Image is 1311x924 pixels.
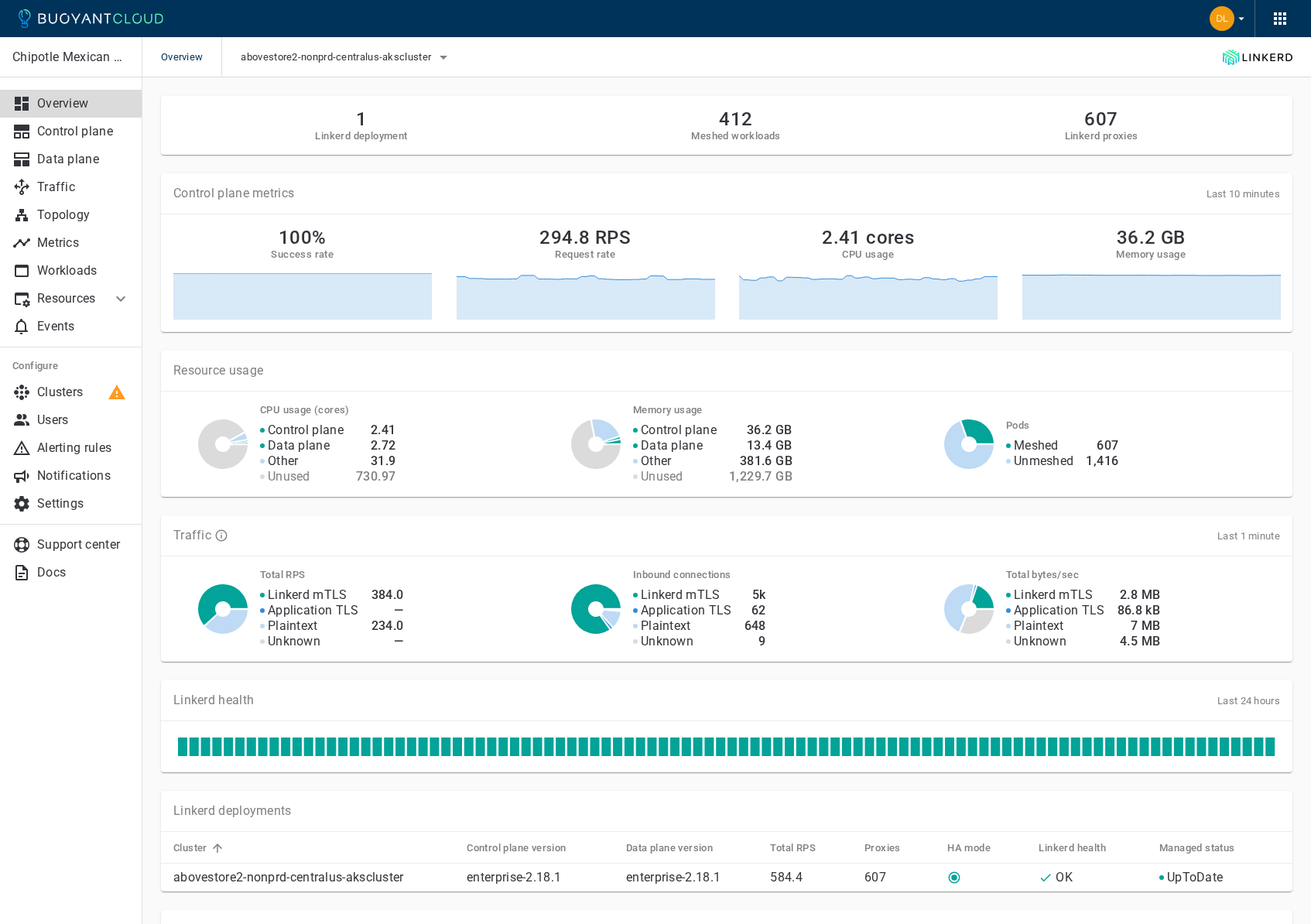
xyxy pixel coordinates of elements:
p: Settings [37,496,130,512]
span: Last 1 minute [1217,530,1280,542]
h2: 294.8 RPS [539,227,631,248]
h4: 36.2 GB [729,423,792,438]
p: Plaintext [641,618,691,634]
h4: 1,416 [1086,453,1118,469]
p: Linkerd mTLS [1014,587,1094,603]
h5: Total RPS [770,842,816,854]
h4: — [371,634,404,649]
h4: 234.0 [371,618,404,634]
h2: 2.41 cores [822,227,914,248]
p: Control plane metrics [173,186,294,201]
h4: 86.8 kB [1118,603,1161,618]
h4: 5k [744,587,766,603]
p: Resource usage [173,363,1280,378]
p: Control plane [37,124,130,139]
p: Linkerd mTLS [641,587,721,603]
img: David Levy [1210,6,1234,31]
span: HA mode [947,841,1011,855]
p: Users [37,412,130,428]
svg: TLS data is compiled from traffic seen by Linkerd proxies. RPS and TCP bytes reflect both inbound... [214,529,228,542]
a: enterprise-2.18.1 [467,870,561,885]
h2: 1 [315,108,407,130]
p: 584.4 [770,870,852,885]
p: Clusters [37,385,130,400]
h4: 9 [744,634,766,649]
span: Overview [161,37,221,77]
p: Application TLS [1014,603,1105,618]
p: Events [37,319,130,334]
h4: 730.97 [356,469,395,484]
p: Unknown [268,634,320,649]
h4: 2.8 MB [1118,587,1161,603]
h5: HA mode [947,842,991,854]
h4: 648 [744,618,766,634]
h2: 36.2 GB [1117,227,1186,248]
h5: Managed status [1159,842,1235,854]
p: Metrics [37,235,130,251]
h5: CPU usage [842,248,894,261]
h5: Linkerd deployment [315,130,407,142]
p: 607 [864,870,935,885]
p: OK [1056,870,1073,885]
p: Alerting rules [37,440,130,456]
p: Other [641,453,672,469]
p: Plaintext [268,618,318,634]
span: Proxies [864,841,921,855]
button: abovestore2-nonprd-centralus-akscluster [241,46,453,69]
h4: 62 [744,603,766,618]
p: Meshed [1014,438,1059,453]
span: Last 10 minutes [1207,188,1281,200]
p: Application TLS [641,603,732,618]
span: Linkerd health [1039,841,1126,855]
p: Linkerd health [173,693,254,708]
h4: 2.41 [356,423,395,438]
p: Plaintext [1014,618,1064,634]
p: Other [268,453,299,469]
span: Total RPS [770,841,836,855]
a: 2.41 coresCPU usage [739,227,998,320]
h4: 381.6 GB [729,453,792,469]
p: Application TLS [268,603,359,618]
p: Data plane [37,152,130,167]
h4: 384.0 [371,587,404,603]
a: 36.2 GBMemory usage [1022,227,1281,320]
a: 100%Success rate [173,227,432,320]
p: UpToDate [1167,870,1223,885]
p: Chipotle Mexican Grill [12,50,129,65]
span: Last 24 hours [1217,695,1280,707]
span: Cluster [173,841,228,855]
p: Support center [37,537,130,553]
span: Control plane version [467,841,586,855]
p: Linkerd mTLS [268,587,347,603]
h5: Memory usage [1116,248,1186,261]
h4: 1,229.7 GB [729,469,792,484]
h4: — [371,603,404,618]
span: Data plane version [626,841,733,855]
p: Topology [37,207,130,223]
p: Overview [37,96,130,111]
p: Linkerd deployments [173,803,292,819]
p: Notifications [37,468,130,484]
h5: Cluster [173,842,207,854]
p: Control plane [641,423,717,438]
p: Control plane [268,423,344,438]
h5: Linkerd proxies [1065,130,1138,142]
h4: 4.5 MB [1118,634,1161,649]
p: Data plane [268,438,330,453]
p: Traffic [37,180,130,195]
h5: Proxies [864,842,901,854]
h4: 607 [1086,438,1118,453]
h4: 31.9 [356,453,395,469]
h2: 412 [691,108,780,130]
h4: 7 MB [1118,618,1161,634]
h5: Control plane version [467,842,566,854]
p: Unmeshed [1014,453,1073,469]
h4: 2.72 [356,438,395,453]
span: abovestore2-nonprd-centralus-akscluster [241,51,434,63]
a: 294.8 RPSRequest rate [457,227,715,320]
h5: Configure [12,360,130,372]
h5: Linkerd health [1039,842,1106,854]
p: Resources [37,291,99,306]
p: Unused [268,469,310,484]
span: Managed status [1159,841,1255,855]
